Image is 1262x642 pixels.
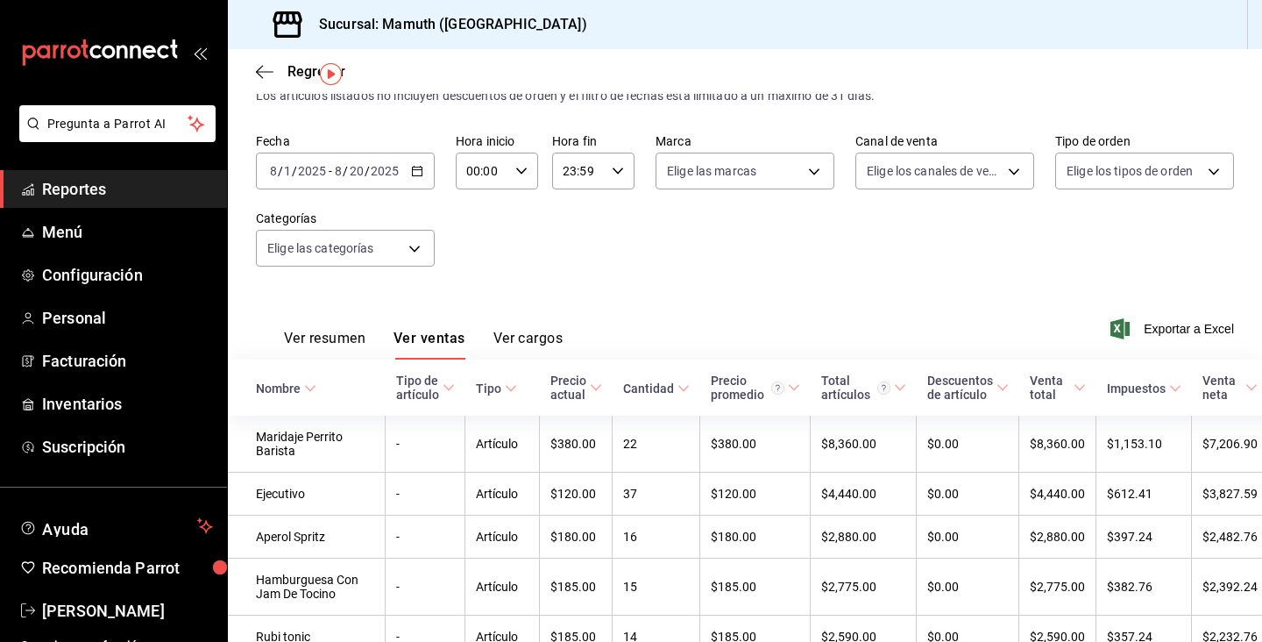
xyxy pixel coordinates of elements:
[465,473,540,516] td: Artículo
[42,349,213,373] span: Facturación
[917,473,1019,516] td: $0.00
[540,473,613,516] td: $120.00
[1096,473,1192,516] td: $612.41
[329,164,332,178] span: -
[1107,382,1181,396] span: Impuestos
[540,516,613,559] td: $180.00
[42,516,190,537] span: Ayuda
[623,382,674,396] div: Cantidad
[267,239,374,257] span: Elige las categorías
[821,374,906,402] span: Total artículos
[42,392,213,416] span: Inventarios
[1107,382,1166,396] div: Impuestos
[283,164,292,178] input: --
[393,330,465,360] button: Ver ventas
[370,164,400,178] input: ----
[349,164,365,178] input: --
[386,416,465,473] td: -
[193,46,207,60] button: open_drawer_menu
[228,416,386,473] td: Maridaje Perrito Barista
[1096,516,1192,559] td: $397.24
[476,382,501,396] div: Tipo
[476,382,517,396] span: Tipo
[320,63,342,85] img: Tooltip marker
[284,330,365,360] button: Ver resumen
[1019,559,1096,616] td: $2,775.00
[1067,162,1193,180] span: Elige los tipos de orden
[269,164,278,178] input: --
[613,473,700,516] td: 37
[386,559,465,616] td: -
[343,164,348,178] span: /
[228,516,386,559] td: Aperol Spritz
[386,516,465,559] td: -
[917,416,1019,473] td: $0.00
[297,164,327,178] input: ----
[386,473,465,516] td: -
[12,127,216,146] a: Pregunta a Parrot AI
[256,382,316,396] span: Nombre
[465,559,540,616] td: Artículo
[1019,473,1096,516] td: $4,440.00
[711,374,800,402] span: Precio promedio
[1202,374,1258,402] span: Venta neta
[256,382,301,396] div: Nombre
[256,63,345,80] button: Regresar
[613,516,700,559] td: 16
[771,382,784,395] svg: Precio promedio = Total artículos / cantidad
[493,330,564,360] button: Ver cargos
[42,556,213,580] span: Recomienda Parrot
[613,559,700,616] td: 15
[613,416,700,473] td: 22
[42,177,213,201] span: Reportes
[278,164,283,178] span: /
[42,220,213,244] span: Menú
[811,516,917,559] td: $2,880.00
[334,164,343,178] input: --
[1055,135,1234,147] label: Tipo de orden
[656,135,834,147] label: Marca
[1114,318,1234,339] button: Exportar a Excel
[256,87,1234,105] div: Los artículos listados no incluyen descuentos de orden y el filtro de fechas está limitado a un m...
[42,599,213,623] span: [PERSON_NAME]
[867,162,1002,180] span: Elige los canales de venta
[927,374,1009,402] span: Descuentos de artículo
[256,135,435,147] label: Fecha
[700,473,811,516] td: $120.00
[623,382,690,396] span: Cantidad
[1096,559,1192,616] td: $382.76
[700,416,811,473] td: $380.00
[365,164,370,178] span: /
[877,382,890,395] svg: El total artículos considera cambios de precios en los artículos así como costos adicionales por ...
[465,416,540,473] td: Artículo
[396,374,439,402] div: Tipo de artículo
[284,330,563,360] div: navigation tabs
[540,559,613,616] td: $185.00
[396,374,455,402] span: Tipo de artículo
[1030,374,1086,402] span: Venta total
[228,559,386,616] td: Hamburguesa Con Jam De Tocino
[456,135,538,147] label: Hora inicio
[42,306,213,330] span: Personal
[42,435,213,459] span: Suscripción
[1096,416,1192,473] td: $1,153.10
[19,105,216,142] button: Pregunta a Parrot AI
[1030,374,1070,402] div: Venta total
[917,516,1019,559] td: $0.00
[465,516,540,559] td: Artículo
[287,63,345,80] span: Regresar
[917,559,1019,616] td: $0.00
[855,135,1034,147] label: Canal de venta
[292,164,297,178] span: /
[47,115,188,133] span: Pregunta a Parrot AI
[1202,374,1243,402] div: Venta neta
[811,559,917,616] td: $2,775.00
[811,473,917,516] td: $4,440.00
[1019,516,1096,559] td: $2,880.00
[552,135,635,147] label: Hora fin
[700,559,811,616] td: $185.00
[1019,416,1096,473] td: $8,360.00
[821,374,890,402] div: Total artículos
[305,14,587,35] h3: Sucursal: Mamuth ([GEOGRAPHIC_DATA])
